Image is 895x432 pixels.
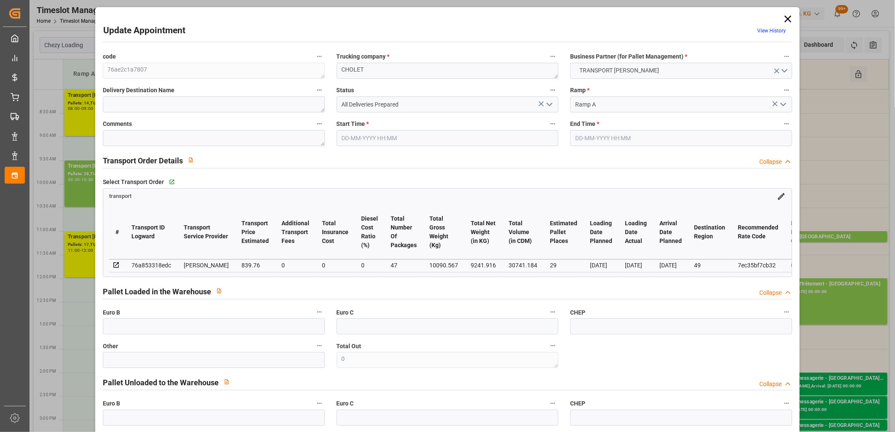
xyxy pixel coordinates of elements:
span: Select Transport Order [103,178,164,187]
button: View description [183,152,199,168]
button: Start Time * [547,118,558,129]
div: 47 [391,260,417,270]
th: Destination Region [688,205,732,259]
a: View History [757,28,786,34]
div: 29 [550,260,577,270]
button: End Time * [781,118,792,129]
span: CHEP [570,399,585,408]
span: Total Out [337,342,362,351]
th: Total Number Of Packages [384,205,423,259]
th: Arrival Date Planned [653,205,688,259]
h2: Pallet Unloaded to the Warehouse [103,377,219,388]
div: 839.76 [241,260,269,270]
th: Estimated Pallet Places [544,205,584,259]
button: Euro C [547,307,558,317]
div: 76a853318edc [131,260,171,270]
div: 0 [361,260,378,270]
a: transport [109,192,131,199]
span: Status [337,86,354,95]
span: CHEP [570,308,585,317]
th: Loading Date Actual [619,205,653,259]
h2: Pallet Loaded in the Warehouse [103,286,211,297]
textarea: CHOLET [337,63,559,79]
button: Euro B [314,307,325,317]
div: Collapse [759,288,782,297]
div: 30741.184 [509,260,537,270]
button: Comments [314,118,325,129]
span: Euro B [103,399,120,408]
th: Delivery Destination Code [785,205,831,259]
span: Delivery Destination Name [103,86,174,95]
button: View description [219,374,235,390]
textarea: 0 [337,352,559,368]
input: DD-MM-YYYY HH:MM [337,130,559,146]
input: Type to search/select [570,96,792,112]
button: Delivery Destination Name [314,85,325,96]
span: End Time [570,120,599,128]
div: 0 [281,260,309,270]
span: Other [103,342,118,351]
th: Transport ID Logward [125,205,177,259]
div: [DATE] [659,260,682,270]
div: [PERSON_NAME] [184,260,229,270]
div: Collapse [759,157,782,166]
h2: Update Appointment [103,24,185,37]
span: Business Partner (for Pallet Management) [570,52,687,61]
span: Euro C [337,308,354,317]
span: transport [109,193,131,200]
button: Business Partner (for Pallet Management) * [781,51,792,62]
span: Trucking company [337,52,390,61]
button: code [314,51,325,62]
th: Total Net Weight (in KG) [464,205,502,259]
button: Trucking company * [547,51,558,62]
button: open menu [777,98,789,111]
button: CHEP [781,307,792,317]
th: Total Gross Weight (Kg) [423,205,464,259]
th: Loading Date Planned [584,205,619,259]
span: Start Time [337,120,369,128]
th: Additional Transport Fees [275,205,316,259]
div: [DATE] [590,260,612,270]
textarea: 76ae2c1a7807 [103,63,325,79]
span: Comments [103,120,132,128]
button: open menu [543,98,555,111]
span: Euro C [337,399,354,408]
div: 0000709534 [791,260,825,270]
button: View description [211,283,227,299]
th: Diesel Cost Ratio (%) [355,205,384,259]
span: Ramp [570,86,590,95]
input: Type to search/select [337,96,559,112]
input: DD-MM-YYYY HH:MM [570,130,792,146]
th: Transport Price Estimated [235,205,275,259]
span: code [103,52,116,61]
div: 0 [322,260,348,270]
span: TRANSPORT [PERSON_NAME] [575,66,663,75]
button: Euro C [547,398,558,409]
th: Recommended Rate Code [732,205,785,259]
button: Other [314,340,325,351]
th: Transport Service Provider [177,205,235,259]
button: Euro B [314,398,325,409]
div: 9241.916 [471,260,496,270]
th: Total Volume (in CDM) [502,205,544,259]
div: Collapse [759,380,782,389]
th: Total Insurance Cost [316,205,355,259]
button: Total Out [547,340,558,351]
div: 10090.567 [429,260,458,270]
div: 49 [694,260,726,270]
span: Euro B [103,308,120,317]
button: Status [547,85,558,96]
button: Ramp * [781,85,792,96]
button: CHEP [781,398,792,409]
div: 7ec35bf7cb32 [738,260,779,270]
button: open menu [570,63,792,79]
th: # [109,205,125,259]
h2: Transport Order Details [103,155,183,166]
div: [DATE] [625,260,647,270]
